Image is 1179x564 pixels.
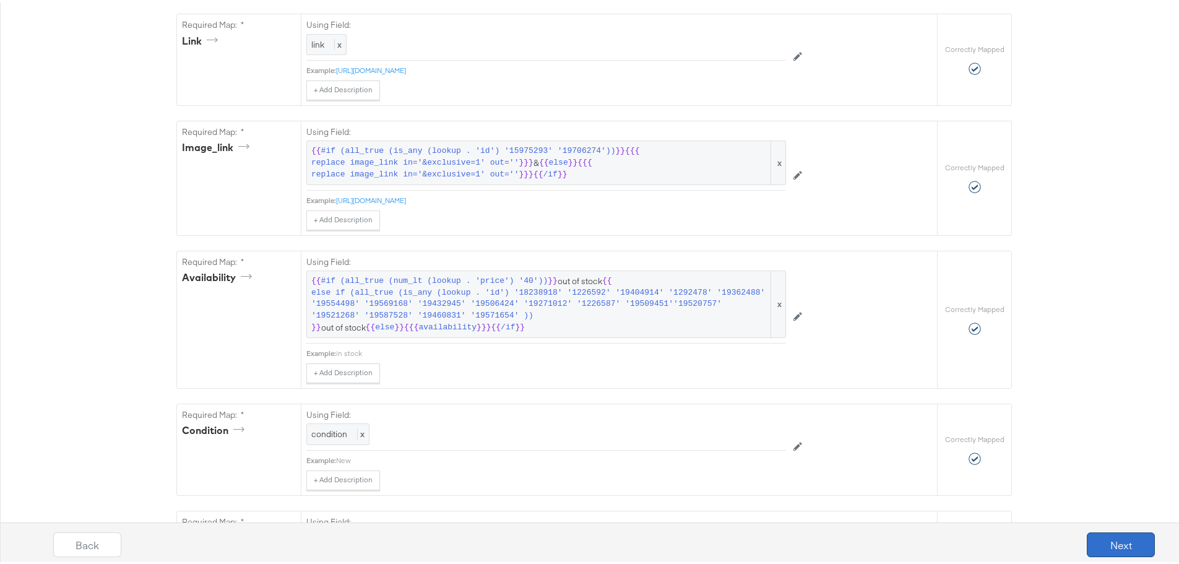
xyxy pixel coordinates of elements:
div: image_link [182,138,254,152]
span: }} [516,319,525,331]
label: Using Field: [306,407,786,419]
span: }} [311,319,321,331]
label: Using Field: [306,17,786,28]
span: {{{ [404,319,418,331]
span: availability [418,319,477,331]
span: else [375,319,394,331]
label: Correctly Mapped [945,302,1004,312]
span: /if [543,167,557,178]
span: {{ [311,273,321,285]
span: {{ [539,155,549,167]
span: replace image_link in='&exclusive=1' out='' [311,167,519,178]
span: }}} [477,319,491,331]
div: Example: [306,346,336,356]
label: Required Map: * [182,407,296,419]
label: Using Field: [306,124,786,136]
button: + Add Description [306,468,380,488]
div: condition [182,421,249,435]
span: {{ [491,319,501,331]
span: }} [616,143,626,155]
div: Example: [306,453,336,463]
button: + Add Description [306,208,380,228]
span: }}} [519,167,533,178]
span: {{ [602,273,612,285]
span: condition [311,426,347,437]
span: else [548,155,568,167]
span: x [771,139,785,182]
label: Correctly Mapped [945,160,1004,170]
span: else if (all_true (is_any (lookup . 'id') '18238918' '1226592' '19404914' '1292478' '19362488' '1... [311,285,769,319]
span: link [311,37,324,48]
span: x [771,269,785,335]
span: #if (all_true (is_any (lookup . 'id') '15975293' '19706274')) [321,143,616,155]
a: [URL][DOMAIN_NAME] [336,63,406,72]
div: Example: [306,63,336,73]
label: Using Field: [306,254,786,266]
a: [URL][DOMAIN_NAME] [336,193,406,202]
span: out of stock out of stock [311,273,781,331]
span: x [357,426,365,437]
span: {{{ [577,155,592,167]
label: Required Map: * [182,124,296,136]
span: {{ [311,143,321,155]
div: link [182,32,222,46]
div: availability [182,268,256,282]
button: Next [1087,530,1155,555]
span: }}} [519,155,533,167]
button: Back [53,530,121,555]
span: replace image_link in='&exclusive=1' out='' [311,155,519,167]
span: & [311,143,781,178]
label: Required Map: * [182,17,296,28]
label: Correctly Mapped [945,42,1004,52]
label: Required Map: * [182,254,296,266]
span: }} [548,273,558,285]
span: }} [394,319,404,331]
span: /if [501,319,515,331]
div: Example: [306,193,336,203]
span: }} [558,167,568,178]
label: Correctly Mapped [945,432,1004,442]
div: New [336,453,786,463]
span: }} [568,155,578,167]
span: x [334,37,342,48]
span: #if (all_true (num_lt (lookup . 'price') '40')) [321,273,548,285]
button: + Add Description [306,361,380,381]
span: {{{ [625,143,639,155]
button: + Add Description [306,78,380,98]
span: {{ [533,167,543,178]
div: in stock [336,346,786,356]
span: {{ [366,319,376,331]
